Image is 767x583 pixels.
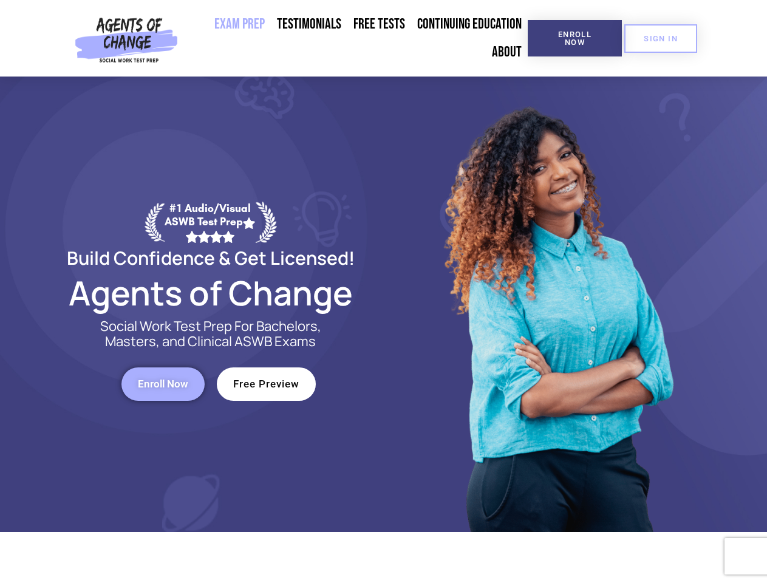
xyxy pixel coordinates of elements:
span: Enroll Now [138,379,188,389]
a: Exam Prep [208,10,271,38]
span: Enroll Now [547,30,602,46]
a: SIGN IN [624,24,697,53]
a: Enroll Now [528,20,622,56]
a: Enroll Now [121,367,205,401]
p: Social Work Test Prep For Bachelors, Masters, and Clinical ASWB Exams [86,319,335,349]
a: Free Preview [217,367,316,401]
nav: Menu [183,10,528,66]
a: Free Tests [347,10,411,38]
div: #1 Audio/Visual ASWB Test Prep [165,202,256,242]
a: Testimonials [271,10,347,38]
a: About [486,38,528,66]
span: SIGN IN [644,35,678,43]
span: Free Preview [233,379,299,389]
h2: Agents of Change [38,279,384,307]
img: Website Image 1 (1) [435,77,678,532]
a: Continuing Education [411,10,528,38]
h2: Build Confidence & Get Licensed! [38,249,384,267]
